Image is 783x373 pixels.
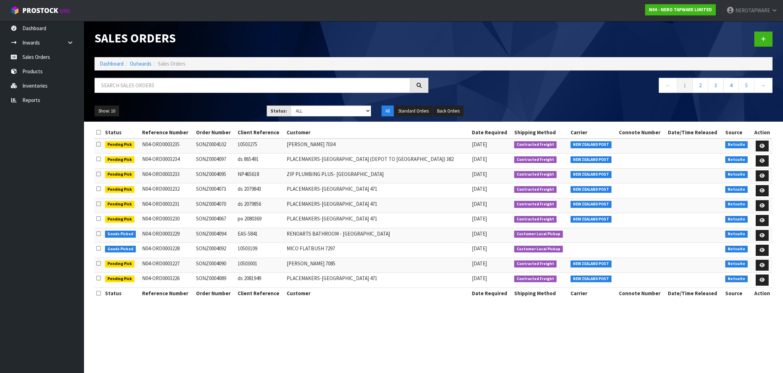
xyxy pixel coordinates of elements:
[158,60,186,67] span: Sales Orders
[100,60,124,67] a: Dashboard
[514,216,557,223] span: Contracted Freight
[514,186,557,193] span: Contracted Freight
[285,183,470,198] td: PLACEMAKERS-[GEOGRAPHIC_DATA] 471
[472,245,487,252] span: [DATE]
[659,78,677,93] a: ←
[472,185,487,192] span: [DATE]
[725,276,748,283] span: Netsuite
[512,127,569,138] th: Shipping Method
[617,127,666,138] th: Connote Number
[725,171,748,178] span: Netsuite
[140,287,194,299] th: Reference Number
[472,230,487,237] span: [DATE]
[95,32,428,45] h1: Sales Orders
[725,246,748,253] span: Netsuite
[140,168,194,183] td: N04-ORD0003233
[194,154,236,169] td: SONZ0004097
[140,228,194,243] td: N04-ORD0003229
[105,201,134,208] span: Pending Pick
[723,127,751,138] th: Source
[194,168,236,183] td: SONZ0004095
[617,287,666,299] th: Connote Number
[571,216,611,223] span: NEW ZEALAND POST
[194,273,236,288] td: SONZ0004089
[285,258,470,273] td: [PERSON_NAME] 7085
[666,287,723,299] th: Date/Time Released
[751,287,772,299] th: Action
[22,6,58,15] span: ProStock
[723,287,751,299] th: Source
[571,141,611,148] span: NEW ZEALAND POST
[472,260,487,267] span: [DATE]
[725,201,748,208] span: Netsuite
[194,243,236,258] td: SONZ0004092
[649,7,712,13] strong: N04 - NERO TAPWARE LIMITED
[394,106,433,117] button: Standard Orders
[708,78,723,93] a: 3
[285,198,470,213] td: PLACEMAKERS-[GEOGRAPHIC_DATA] 471
[140,258,194,273] td: N04-ORD0003227
[140,127,194,138] th: Reference Number
[236,154,285,169] td: ds 865491
[11,6,19,15] img: cube-alt.png
[571,276,611,283] span: NEW ZEALAND POST
[105,141,134,148] span: Pending Pick
[236,243,285,258] td: 10503109
[512,287,569,299] th: Shipping Method
[194,213,236,228] td: SONZ0004067
[140,243,194,258] td: N04-ORD0003228
[571,186,611,193] span: NEW ZEALAND POST
[725,260,748,267] span: Netsuite
[571,260,611,267] span: NEW ZEALAND POST
[236,138,285,154] td: 10503275
[725,156,748,163] span: Netsuite
[285,168,470,183] td: ZIP PLUMBING PLUS- [GEOGRAPHIC_DATA]
[130,60,152,67] a: Outwards
[103,127,140,138] th: Status
[236,168,285,183] td: NP465618
[194,127,236,138] th: Order Number
[569,127,617,138] th: Carrier
[236,287,285,299] th: Client Reference
[285,138,470,154] td: [PERSON_NAME] 7034
[105,171,134,178] span: Pending Pick
[472,171,487,177] span: [DATE]
[725,231,748,238] span: Netsuite
[140,273,194,288] td: N04-ORD0003226
[236,258,285,273] td: 10503001
[725,141,748,148] span: Netsuite
[472,215,487,222] span: [DATE]
[433,106,463,117] button: Back Orders
[470,287,512,299] th: Date Required
[725,186,748,193] span: Netsuite
[140,198,194,213] td: N04-ORD0003231
[95,106,119,117] button: Show: 10
[140,213,194,228] td: N04-ORD0003230
[514,231,563,238] span: Customer Local Pickup
[285,213,470,228] td: PLACEMAKERS-[GEOGRAPHIC_DATA] 471
[194,183,236,198] td: SONZ0004073
[236,183,285,198] td: ds 2079843
[95,78,410,93] input: Search sales orders
[735,7,770,14] span: NEROTAPWARE
[472,275,487,282] span: [DATE]
[194,138,236,154] td: SONZ0004102
[236,198,285,213] td: ds 2079856
[472,156,487,162] span: [DATE]
[140,154,194,169] td: N04-ORD0003234
[514,246,563,253] span: Customer Local Pickup
[472,141,487,148] span: [DATE]
[140,138,194,154] td: N04-ORD0003235
[236,127,285,138] th: Client Reference
[751,127,772,138] th: Action
[285,287,470,299] th: Customer
[194,287,236,299] th: Order Number
[439,78,773,95] nav: Page navigation
[514,171,557,178] span: Contracted Freight
[194,198,236,213] td: SONZ0004070
[723,78,739,93] a: 4
[514,141,557,148] span: Contracted Freight
[571,201,611,208] span: NEW ZEALAND POST
[514,201,557,208] span: Contracted Freight
[725,216,748,223] span: Netsuite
